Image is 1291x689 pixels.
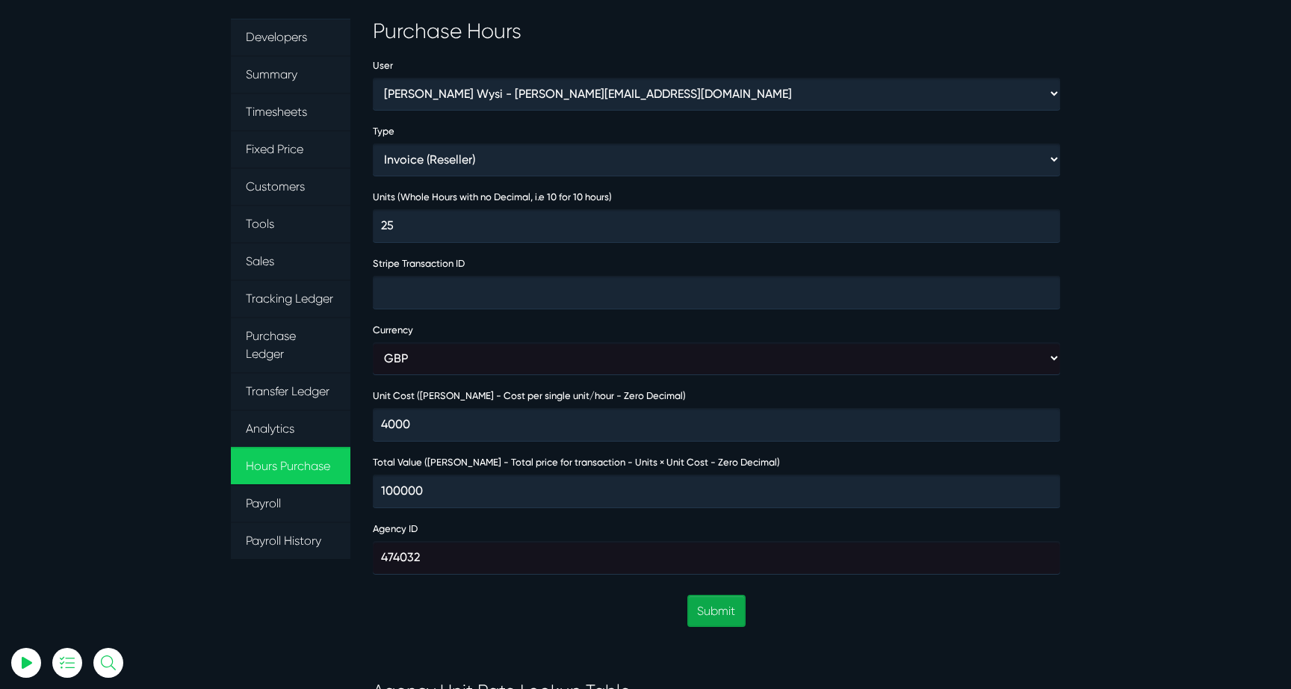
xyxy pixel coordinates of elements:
a: Timesheets [231,93,350,132]
input: Email [49,176,213,208]
a: Fixed Price [231,130,350,169]
button: Log In [49,264,213,295]
a: Purchase Ledger [231,317,350,374]
label: Unit Cost ([PERSON_NAME] - Cost per single unit/hour - Zero Decimal) [373,390,686,402]
button: Submit [687,595,745,627]
a: Tools [231,205,350,244]
label: Type [373,126,394,138]
h3: Purchase Hours [373,19,1060,44]
label: Currency [373,324,413,336]
label: Agency ID [373,523,418,535]
a: Payroll History [231,522,350,559]
label: Units (Whole Hours with no Decimal, i.e 10 for 10 hours) [373,191,612,203]
label: Total Value ([PERSON_NAME] - Total price for transaction - Units × Unit Cost - Zero Decimal) [373,457,780,469]
a: Analytics [231,410,350,448]
a: Customers [231,167,350,206]
a: Payroll [231,484,350,523]
a: Tracking Ledger [231,279,350,318]
a: Summary [231,55,350,94]
a: Transfer Ledger [231,372,350,411]
a: Developers [231,19,350,57]
label: Stripe Transaction ID [373,258,465,270]
label: User [373,60,393,72]
a: Hours Purchase [231,447,350,486]
a: Sales [231,242,350,281]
